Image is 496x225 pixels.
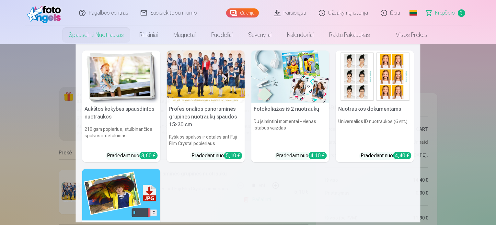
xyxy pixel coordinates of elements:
a: Galerija [226,8,259,17]
h5: Aukštos kokybės spausdintos nuotraukos [82,103,160,123]
h5: Fotokoliažas iš 2 nuotraukų [251,103,329,116]
div: Pradedant nuo [192,152,242,160]
img: Didelės raiškos skaitmeninė nuotrauka JPG formatu [82,169,160,221]
h5: Profesionalios panoraminės grupinės nuotraukų spaudos 15×30 cm [167,103,245,131]
a: Raktų pakabukas [321,26,378,44]
a: Spausdinti nuotraukas [61,26,132,44]
a: Magnetai [166,26,203,44]
div: 4,40 € [393,152,411,159]
a: Puodeliai [203,26,240,44]
h6: 210 gsm popierius, stulbinančios spalvos ir detalumas [82,123,160,149]
span: Krepšelis [435,9,455,17]
h5: Nuotraukos dokumentams [336,103,414,116]
a: Profesionalios panoraminės grupinės nuotraukų spaudos 15×30 cmRyškios spalvos ir detalės ant Fuji... [167,51,245,162]
img: Nuotraukos dokumentams [336,51,414,103]
h6: Du įsimintini momentai - vienas įstabus vaizdas [251,116,329,149]
a: Visos prekės [378,26,435,44]
a: Nuotraukos dokumentamsNuotraukos dokumentamsUniversalios ID nuotraukos (6 vnt.)Pradedant nuo4,40 € [336,51,414,162]
img: /fa5 [27,3,64,23]
h6: Ryškios spalvos ir detalės ant Fuji Film Crystal popieriaus [167,131,245,149]
img: Aukštos kokybės spausdintos nuotraukos [82,51,160,103]
a: Fotokoliažas iš 2 nuotraukųFotokoliažas iš 2 nuotraukųDu įsimintini momentai - vienas įstabus vai... [251,51,329,162]
a: Kalendoriai [279,26,321,44]
span: 3 [458,9,465,17]
img: Fotokoliažas iš 2 nuotraukų [251,51,329,103]
a: Aukštos kokybės spausdintos nuotraukos Aukštos kokybės spausdintos nuotraukos210 gsm popierius, s... [82,51,160,162]
div: 3,60 € [140,152,158,159]
div: 4,10 € [309,152,327,159]
div: Pradedant nuo [276,152,327,160]
div: 5,10 € [224,152,242,159]
div: Pradedant nuo [361,152,411,160]
h6: Universalios ID nuotraukos (6 vnt.) [336,116,414,149]
div: Pradedant nuo [107,152,158,160]
a: Suvenyrai [240,26,279,44]
a: Rinkiniai [132,26,166,44]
